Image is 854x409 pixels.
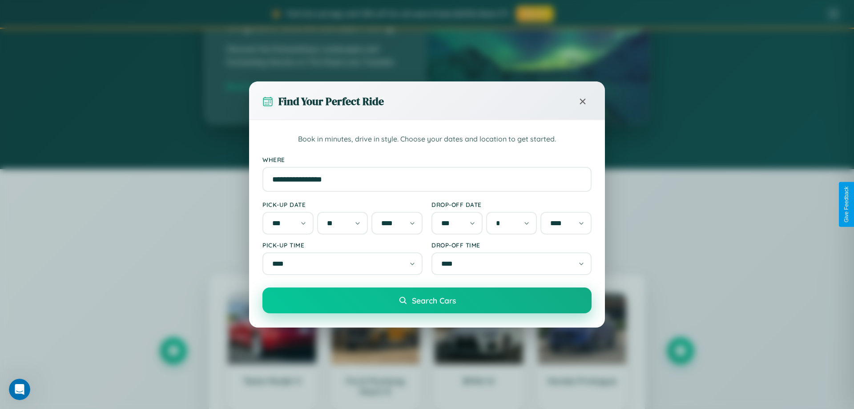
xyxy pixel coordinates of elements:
[431,201,592,208] label: Drop-off Date
[262,134,592,145] p: Book in minutes, drive in style. Choose your dates and location to get started.
[431,241,592,249] label: Drop-off Time
[262,201,423,208] label: Pick-up Date
[278,94,384,109] h3: Find Your Perfect Ride
[262,241,423,249] label: Pick-up Time
[262,156,592,163] label: Where
[412,296,456,305] span: Search Cars
[262,288,592,313] button: Search Cars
